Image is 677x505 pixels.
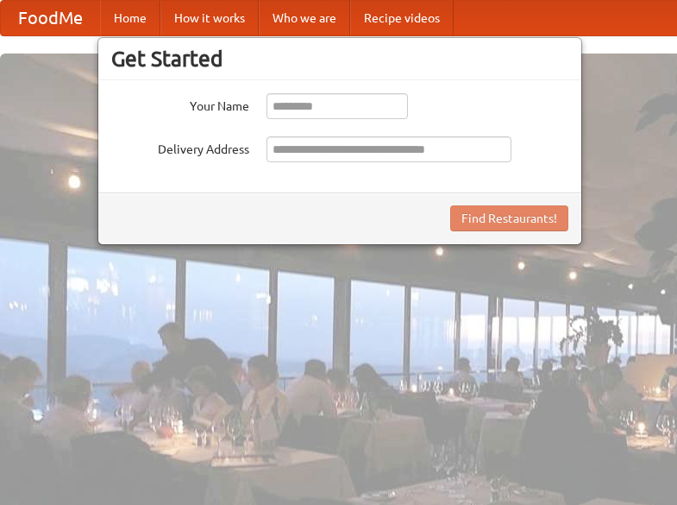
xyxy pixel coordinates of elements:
[160,1,259,35] a: How it works
[100,1,160,35] a: Home
[111,136,249,158] label: Delivery Address
[259,1,350,35] a: Who we are
[450,205,568,231] button: Find Restaurants!
[111,93,249,115] label: Your Name
[350,1,454,35] a: Recipe videos
[111,46,568,72] h3: Get Started
[1,1,100,35] a: FoodMe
